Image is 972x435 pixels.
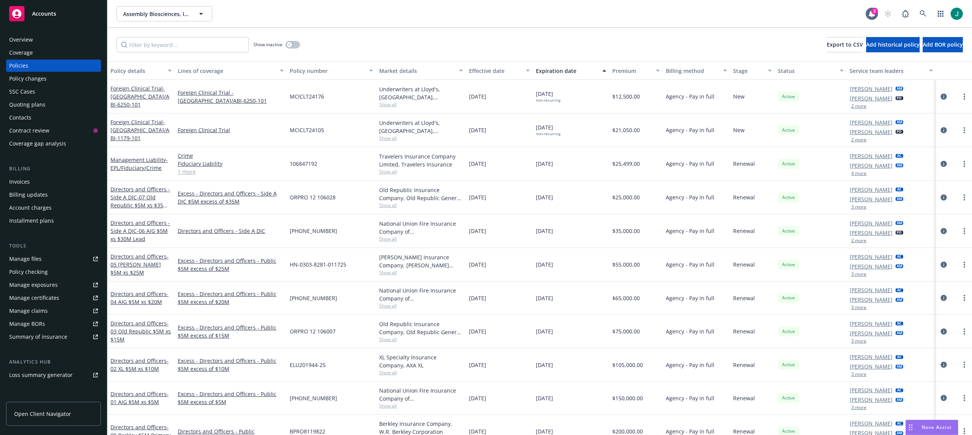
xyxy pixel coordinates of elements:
[6,266,101,278] a: Policy checking
[9,292,59,304] div: Manage certificates
[379,202,462,209] span: Show all
[9,176,30,188] div: Invoices
[871,8,878,15] div: 2
[533,61,609,80] button: Expiration date
[536,160,553,168] span: [DATE]
[666,394,714,402] span: Agency - Pay in full
[923,41,963,48] span: Add BOR policy
[536,260,553,268] span: [DATE]
[536,67,597,75] div: Expiration date
[287,61,376,80] button: Policy number
[110,156,168,171] a: Management Liability
[6,358,101,366] div: Analytics hub
[781,261,796,268] span: Active
[6,176,101,188] a: Invoices
[178,390,284,406] a: Excess - Directors and Officers - Public $5M excess of $5M
[9,215,54,227] div: Installment plans
[117,37,249,52] input: Filter by keyword...
[609,61,663,80] button: Premium
[781,361,796,368] span: Active
[733,126,745,134] span: New
[6,279,101,291] span: Manage exposures
[951,8,963,20] img: photo
[827,37,863,52] button: Export to CSV
[850,329,892,337] a: [PERSON_NAME]
[850,386,892,394] a: [PERSON_NAME]
[850,229,892,237] a: [PERSON_NAME]
[666,361,714,369] span: Agency - Pay in full
[6,60,101,72] a: Policies
[178,257,284,273] a: Excess - Directors and Officers - Public $5M excess of $25M
[536,90,560,103] span: [DATE]
[733,92,745,100] span: New
[469,92,486,100] span: [DATE]
[612,361,643,369] span: $105,000.00
[9,279,58,291] div: Manage exposures
[14,410,71,418] span: Open Client Navigator
[939,360,948,369] a: circleInformation
[379,386,462,403] div: National Union Fire Insurance Company of [GEOGRAPHIC_DATA], [GEOGRAPHIC_DATA], AIG
[9,253,42,265] div: Manage files
[939,92,948,101] a: circleInformation
[6,215,101,227] a: Installment plans
[6,253,101,265] a: Manage files
[379,286,462,302] div: National Union Fire Insurance Company of [GEOGRAPHIC_DATA], [GEOGRAPHIC_DATA], AIG
[9,34,33,46] div: Overview
[850,396,892,404] a: [PERSON_NAME]
[379,67,454,75] div: Market details
[290,260,346,268] span: HN-0303-8281-011725
[663,61,730,80] button: Billing method
[178,126,284,134] a: Foreign Clinical Trial
[117,6,212,21] button: Assembly Biosciences, Inc.
[6,34,101,46] a: Overview
[850,195,892,203] a: [PERSON_NAME]
[536,123,560,136] span: [DATE]
[733,394,755,402] span: Renewal
[379,101,462,108] span: Show all
[469,126,486,134] span: [DATE]
[612,126,640,134] span: $21,050.00
[466,61,533,80] button: Effective date
[960,126,969,135] a: more
[536,327,553,335] span: [DATE]
[733,260,755,268] span: Renewal
[9,86,35,98] div: SSC Cases
[379,135,462,141] span: Show all
[9,331,67,343] div: Summary of insurance
[290,327,336,335] span: ORPRO 12 106007
[850,219,892,227] a: [PERSON_NAME]
[469,260,486,268] span: [DATE]
[110,253,169,276] span: - 05 [PERSON_NAME] $5M xs $25M
[6,305,101,317] a: Manage claims
[379,336,462,343] span: Show all
[733,193,755,201] span: Renewal
[781,228,796,234] span: Active
[6,73,101,85] a: Policy changes
[9,137,66,150] div: Coverage gap analysis
[850,67,925,75] div: Service team leaders
[666,160,714,168] span: Agency - Pay in full
[110,357,169,372] a: Directors and Officers
[850,85,892,93] a: [PERSON_NAME]
[178,168,284,176] a: 1 more
[110,253,169,276] a: Directors and Officers
[290,126,324,134] span: MCICLT24105
[536,98,560,103] div: non-recurring
[253,41,282,48] span: Show inactive
[110,320,171,343] a: Directors and Officers
[850,118,892,126] a: [PERSON_NAME]
[781,428,796,435] span: Active
[666,67,719,75] div: Billing method
[178,67,275,75] div: Lines of coverage
[110,118,169,142] span: - [GEOGRAPHIC_DATA]/ABI-1179-101
[379,236,462,242] span: Show all
[939,393,948,403] a: circleInformation
[612,294,640,302] span: $65,000.00
[469,160,486,168] span: [DATE]
[851,137,867,142] button: 2 more
[469,361,486,369] span: [DATE]
[110,219,170,243] a: Directors and Officers - Side A DIC
[666,193,714,201] span: Agency - Pay in full
[906,420,915,435] div: Drag to move
[469,67,522,75] div: Effective date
